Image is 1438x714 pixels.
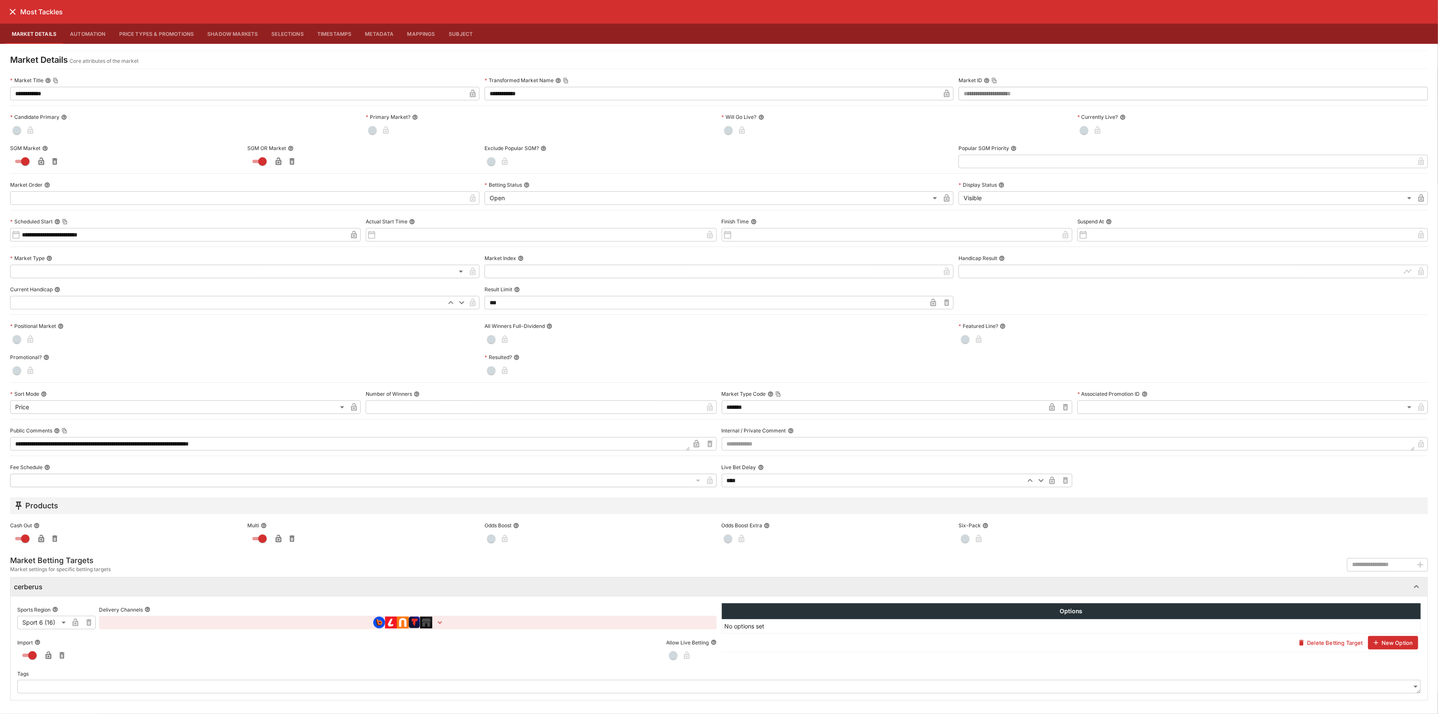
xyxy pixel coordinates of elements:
[414,391,420,397] button: Number of Winners
[34,523,40,529] button: Cash Out
[5,4,20,19] button: close
[366,390,412,397] p: Number of Winners
[201,24,265,44] button: Shadow Markets
[768,391,774,397] button: Market Type CodeCopy To Clipboard
[99,606,143,613] p: Delivery Channels
[44,182,50,188] button: Market Order
[10,113,59,121] p: Candidate Primary
[485,181,522,188] p: Betting Status
[984,78,990,83] button: Market IDCopy To Clipboard
[485,522,511,529] p: Odds Boost
[959,255,997,262] p: Handicap Result
[764,523,770,529] button: Odds Boost Extra
[722,390,766,397] p: Market Type Code
[555,78,561,83] button: Transformed Market NameCopy To Clipboard
[44,464,50,470] button: Fee Schedule
[1293,636,1368,650] button: Delete Betting Target
[366,113,410,121] p: Primary Market?
[485,77,554,84] p: Transformed Market Name
[17,670,29,677] p: Tags
[10,556,111,565] h5: Market Betting Targets
[10,218,53,225] p: Scheduled Start
[112,24,201,44] button: Price Types & Promotions
[401,24,442,44] button: Mappings
[366,218,407,225] p: Actual Start Time
[247,522,259,529] p: Multi
[10,390,39,397] p: Sort Mode
[10,322,56,330] p: Positional Market
[485,286,512,293] p: Result Limit
[959,145,1009,152] p: Popular SGM Priority
[43,354,49,360] button: Promotional?
[1077,390,1140,397] p: Associated Promotion ID
[45,78,51,83] button: Market TitleCopy To Clipboard
[10,354,42,361] p: Promotional?
[17,606,51,613] p: Sports Region
[999,182,1004,188] button: Display Status
[983,523,988,529] button: Six-Pack
[261,523,267,529] button: Multi
[17,639,33,646] p: Import
[14,582,43,591] h6: cerberus
[10,54,68,65] h4: Market Details
[288,145,294,151] button: SGM OR Market
[5,24,63,44] button: Market Details
[10,400,347,414] div: Price
[485,354,512,361] p: Resulted?
[1120,114,1126,120] button: Currently Live?
[70,57,139,65] p: Core attributes of the market
[10,464,43,471] p: Fee Schedule
[25,501,58,510] h5: Products
[1077,218,1104,225] p: Suspend At
[420,617,432,628] img: brand
[145,607,150,612] button: Delivery Channels
[61,114,67,120] button: Candidate Primary
[711,639,717,645] button: Allow Live Betting
[385,617,397,628] img: brand
[311,24,359,44] button: Timestamps
[485,191,940,205] div: Open
[52,607,58,612] button: Sports Region
[10,286,53,293] p: Current Handicap
[409,219,415,225] button: Actual Start Time
[485,255,516,262] p: Market Index
[265,24,311,44] button: Selections
[1077,113,1118,121] p: Currently Live?
[541,145,546,151] button: Exclude Popular SGM?
[373,617,385,628] img: brand
[1142,391,1148,397] button: Associated Promotion ID
[41,391,47,397] button: Sort Mode
[1011,145,1017,151] button: Popular SGM Priority
[751,219,757,225] button: Finish Time
[10,77,43,84] p: Market Title
[10,565,111,574] span: Market settings for specific betting targets
[788,428,794,434] button: Internal / Private Comment
[758,114,764,120] button: Will Go Live?
[722,619,1421,633] td: No options set
[485,145,539,152] p: Exclude Popular SGM?
[442,24,480,44] button: Subject
[53,78,59,83] button: Copy To Clipboard
[42,145,48,151] button: SGM Market
[10,181,43,188] p: Market Order
[722,427,786,434] p: Internal / Private Comment
[775,391,781,397] button: Copy To Clipboard
[959,322,998,330] p: Featured Line?
[20,8,63,16] h6: Most Tackles
[17,616,69,629] div: Sport 6 (16)
[721,522,762,529] p: Odds Boost Extra
[722,113,757,121] p: Will Go Live?
[518,255,524,261] button: Market Index
[10,145,40,152] p: SGM Market
[999,255,1005,261] button: Handicap Result
[1106,219,1112,225] button: Suspend At
[667,639,709,646] p: Allow Live Betting
[358,24,400,44] button: Metadata
[485,322,545,330] p: All Winners Full-Dividend
[959,77,982,84] p: Market ID
[514,354,520,360] button: Resulted?
[513,523,519,529] button: Odds Boost
[10,427,52,434] p: Public Comments
[959,181,997,188] p: Display Status
[54,428,60,434] button: Public CommentsCopy To Clipboard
